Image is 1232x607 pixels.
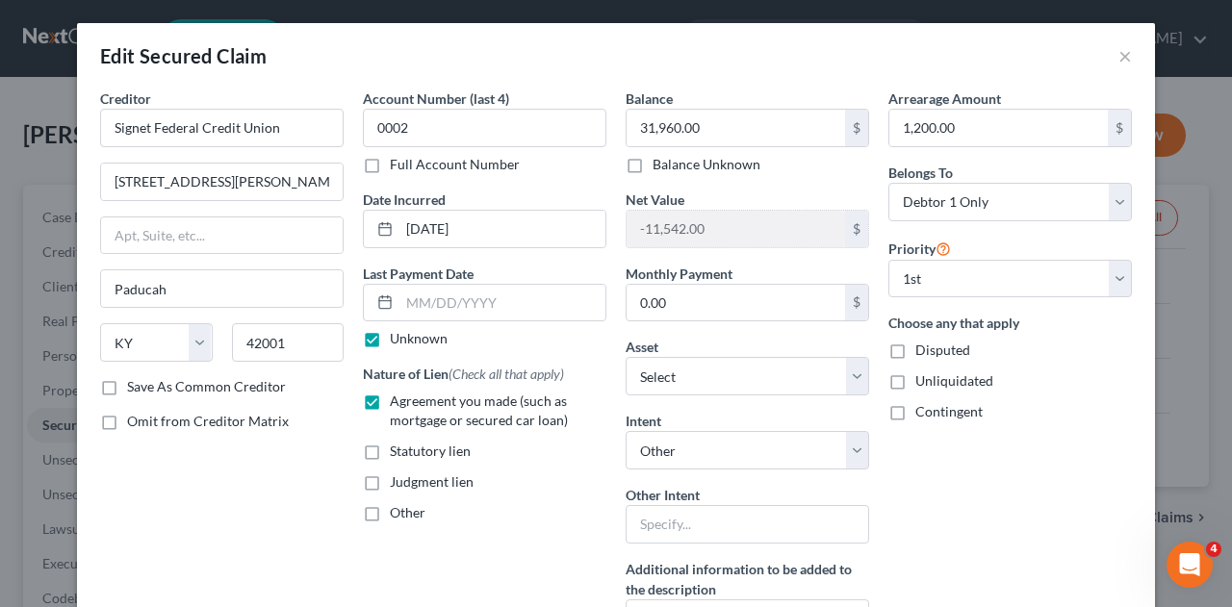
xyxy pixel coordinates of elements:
[888,237,951,260] label: Priority
[626,411,661,431] label: Intent
[1108,110,1131,146] div: $
[449,366,564,382] span: (Check all that apply)
[363,109,606,147] input: XXXX
[100,109,344,147] input: Search creditor by name...
[390,473,474,490] span: Judgment lien
[653,155,760,174] label: Balance Unknown
[390,443,471,459] span: Statutory lien
[127,377,286,396] label: Save As Common Creditor
[390,329,448,348] label: Unknown
[888,164,953,181] span: Belongs To
[390,392,568,428] span: Agreement you made (such as mortgage or secured car loan)
[626,505,869,544] input: Specify...
[399,285,605,321] input: MM/DD/YYYY
[626,485,700,505] label: Other Intent
[363,190,446,210] label: Date Incurred
[845,285,868,321] div: $
[626,190,684,210] label: Net Value
[363,364,564,384] label: Nature of Lien
[845,110,868,146] div: $
[399,211,605,247] input: MM/DD/YYYY
[363,264,474,284] label: Last Payment Date
[627,110,845,146] input: 0.00
[1206,542,1221,557] span: 4
[101,217,343,254] input: Apt, Suite, etc...
[888,89,1001,109] label: Arrearage Amount
[1167,542,1213,588] iframe: Intercom live chat
[845,211,868,247] div: $
[626,559,869,599] label: Additional information to be added to the description
[889,110,1108,146] input: 0.00
[101,164,343,200] input: Enter address...
[363,89,509,109] label: Account Number (last 4)
[626,339,658,355] span: Asset
[627,211,845,247] input: 0.00
[127,413,289,429] span: Omit from Creditor Matrix
[888,313,1132,333] label: Choose any that apply
[100,90,151,107] span: Creditor
[101,270,343,307] input: Enter city...
[915,372,993,389] span: Unliquidated
[390,504,425,520] span: Other
[915,341,970,358] span: Disputed
[915,403,983,419] span: Contingent
[390,155,520,174] label: Full Account Number
[100,42,267,69] div: Edit Secured Claim
[626,89,673,109] label: Balance
[627,285,845,321] input: 0.00
[1118,44,1132,67] button: ×
[232,323,345,362] input: Enter zip...
[626,264,732,284] label: Monthly Payment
